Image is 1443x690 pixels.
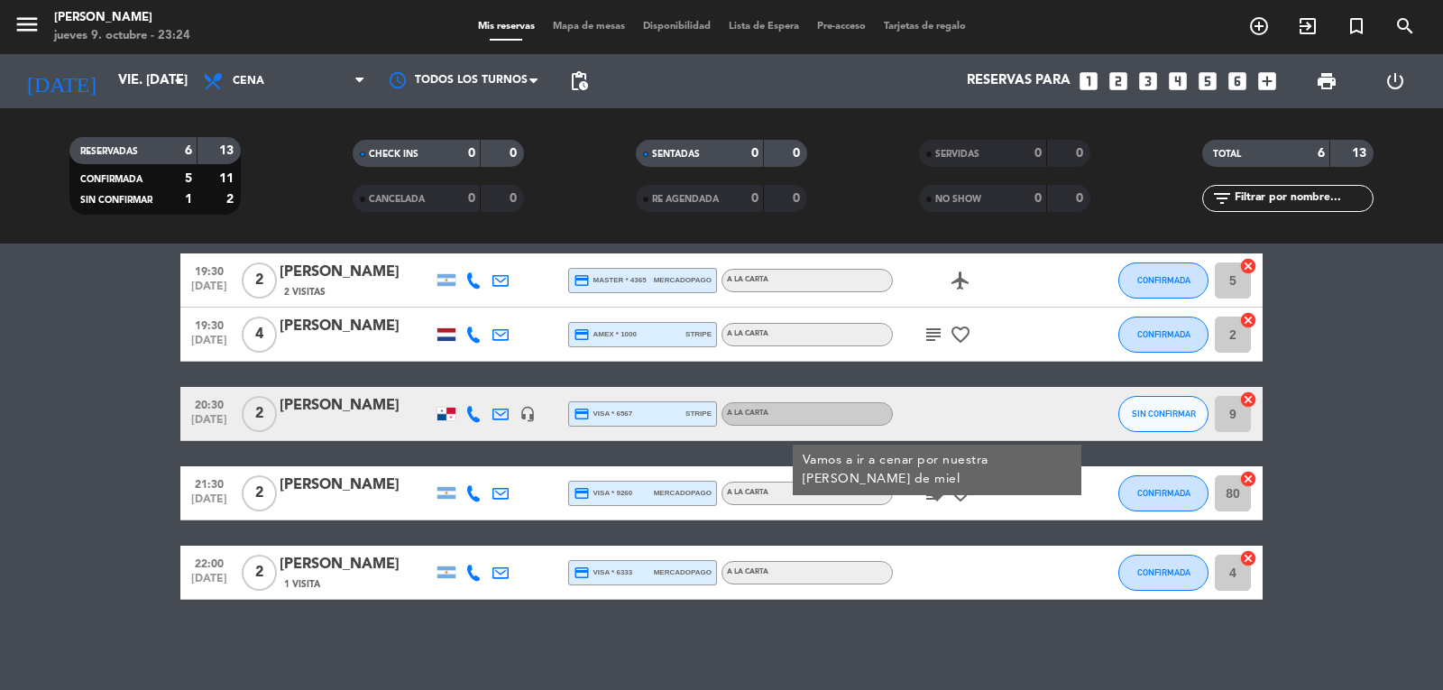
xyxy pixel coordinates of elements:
[468,147,475,160] strong: 0
[950,324,971,345] i: favorite_border
[369,150,418,159] span: CHECK INS
[1118,317,1209,353] button: CONFIRMADA
[280,553,433,576] div: [PERSON_NAME]
[1233,189,1373,208] input: Filtrar por nombre...
[1394,15,1416,37] i: search
[369,195,425,204] span: CANCELADA
[1352,147,1370,160] strong: 13
[1118,262,1209,299] button: CONFIRMADA
[187,473,232,493] span: 21:30
[80,147,138,156] span: RESERVADAS
[187,393,232,414] span: 20:30
[808,22,875,32] span: Pre-acceso
[654,566,712,578] span: mercadopago
[469,22,544,32] span: Mis reservas
[574,406,632,422] span: visa * 6567
[1316,70,1337,92] span: print
[727,568,768,575] span: A la carta
[1118,475,1209,511] button: CONFIRMADA
[1384,70,1406,92] i: power_settings_new
[1166,69,1190,93] i: looks_4
[1248,15,1270,37] i: add_circle_outline
[1076,192,1087,205] strong: 0
[720,22,808,32] span: Lista de Espera
[574,272,647,289] span: master * 4365
[923,324,944,345] i: subject
[187,314,232,335] span: 19:30
[280,474,433,497] div: [PERSON_NAME]
[54,27,190,45] div: jueves 9. octubre - 23:24
[519,406,536,422] i: headset_mic
[793,147,804,160] strong: 0
[950,270,971,291] i: airplanemode_active
[1361,54,1429,108] div: LOG OUT
[1136,69,1160,93] i: looks_3
[727,489,768,496] span: A la carta
[1034,147,1042,160] strong: 0
[574,406,590,422] i: credit_card
[284,577,320,592] span: 1 Visita
[187,493,232,514] span: [DATE]
[727,330,768,337] span: A la carta
[187,281,232,301] span: [DATE]
[1239,391,1257,409] i: cancel
[574,485,632,501] span: visa * 9260
[468,192,475,205] strong: 0
[574,565,632,581] span: visa * 6333
[544,22,634,32] span: Mapa de mesas
[727,409,768,417] span: A la carta
[1318,147,1325,160] strong: 6
[1226,69,1249,93] i: looks_6
[935,195,981,204] span: NO SHOW
[1196,69,1219,93] i: looks_5
[1034,192,1042,205] strong: 0
[1107,69,1130,93] i: looks_two
[80,175,142,184] span: CONFIRMADA
[242,317,277,353] span: 4
[187,335,232,355] span: [DATE]
[242,262,277,299] span: 2
[187,260,232,281] span: 19:30
[280,394,433,418] div: [PERSON_NAME]
[80,196,152,205] span: SIN CONFIRMAR
[168,70,189,92] i: arrow_drop_down
[568,70,590,92] span: pending_actions
[751,147,758,160] strong: 0
[1346,15,1367,37] i: turned_in_not
[803,451,1072,489] div: Vamos a ir a cenar por nuestra [PERSON_NAME] de miel
[233,75,264,87] span: Cena
[634,22,720,32] span: Disponibilidad
[187,414,232,435] span: [DATE]
[1137,329,1190,339] span: CONFIRMADA
[1137,488,1190,498] span: CONFIRMADA
[685,408,712,419] span: stripe
[1118,555,1209,591] button: CONFIRMADA
[574,565,590,581] i: credit_card
[1239,470,1257,488] i: cancel
[1118,396,1209,432] button: SIN CONFIRMAR
[935,150,979,159] span: SERVIDAS
[226,193,237,206] strong: 2
[574,327,590,343] i: credit_card
[510,147,520,160] strong: 0
[1239,311,1257,329] i: cancel
[14,11,41,38] i: menu
[280,315,433,338] div: [PERSON_NAME]
[1137,275,1190,285] span: CONFIRMADA
[685,328,712,340] span: stripe
[1211,188,1233,209] i: filter_list
[187,573,232,593] span: [DATE]
[654,487,712,499] span: mercadopago
[967,73,1071,89] span: Reservas para
[574,327,637,343] span: amex * 1000
[510,192,520,205] strong: 0
[14,11,41,44] button: menu
[185,172,192,185] strong: 5
[574,272,590,289] i: credit_card
[14,61,109,101] i: [DATE]
[242,555,277,591] span: 2
[654,274,712,286] span: mercadopago
[793,192,804,205] strong: 0
[1137,567,1190,577] span: CONFIRMADA
[727,276,768,283] span: A la carta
